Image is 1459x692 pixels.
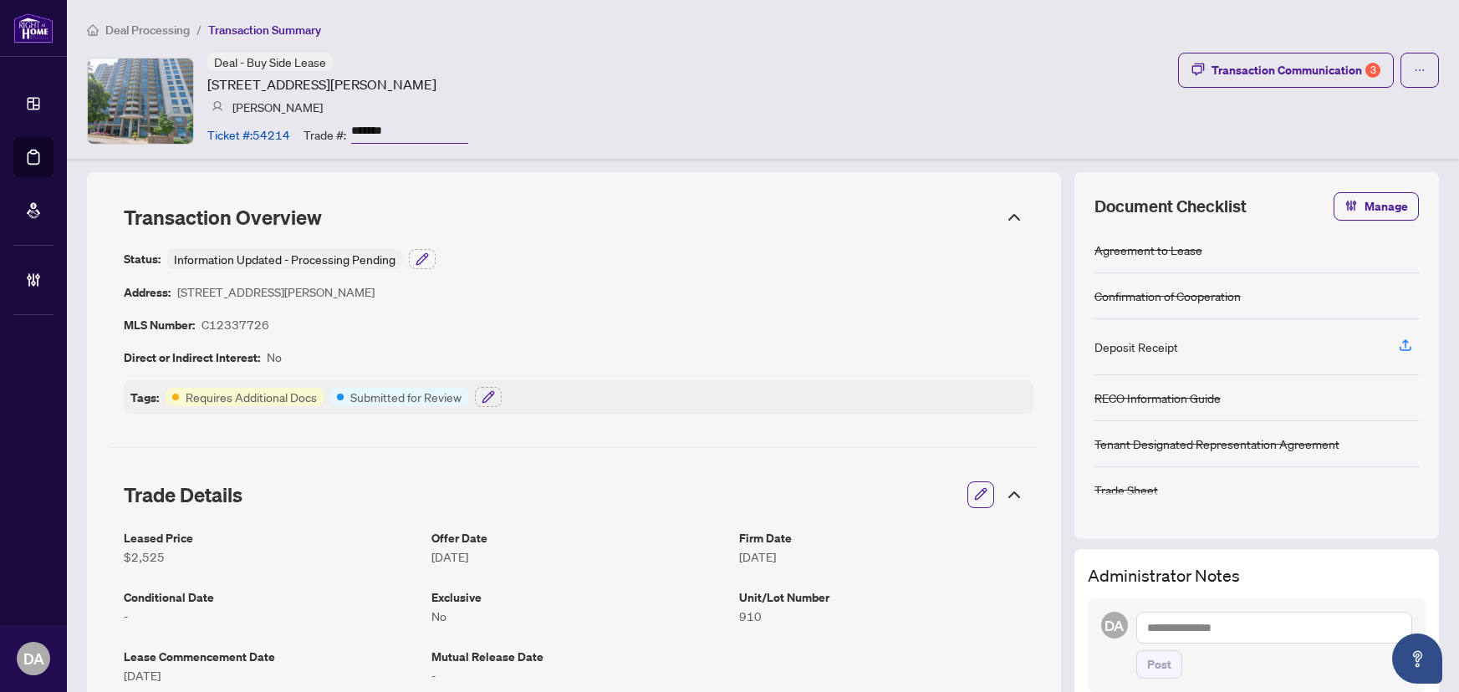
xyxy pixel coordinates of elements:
article: [DATE] [124,666,418,684]
article: C12337726 [202,315,269,334]
article: Direct or Indirect Interest: [124,348,260,367]
article: MLS Number: [124,315,195,334]
article: Unit/Lot Number [739,588,1033,607]
span: home [87,24,99,36]
div: Information Updated - Processing Pending [167,249,402,269]
article: - [124,607,418,625]
article: Trade #: [304,125,346,144]
article: No [267,348,282,367]
div: Deposit Receipt [1094,338,1178,356]
button: Open asap [1392,633,1442,684]
article: [STREET_ADDRESS][PERSON_NAME] [177,282,375,302]
div: Trade Sheet [1094,481,1158,499]
div: RECO Information Guide [1094,389,1221,407]
article: 910 [739,607,1033,625]
article: Lease Commencement Date [124,647,418,666]
img: logo [13,13,54,43]
article: $2,525 [124,547,418,566]
article: Mutual Release Date [431,647,726,666]
article: [PERSON_NAME] [232,98,323,116]
article: Leased Price [124,528,418,547]
div: 3 [1365,63,1380,78]
button: Manage [1334,192,1419,221]
div: Transaction Overview [110,196,1038,239]
article: Firm Date [739,528,1033,547]
article: Address: [124,282,171,302]
div: Tenant Designated Representation Agreement [1094,435,1339,453]
span: ellipsis [1414,64,1426,76]
span: Deal Processing [105,23,190,38]
article: - [431,666,726,684]
img: svg%3e [212,101,223,113]
button: Post [1136,650,1182,679]
span: DA [1104,614,1125,637]
article: Offer Date [431,528,726,547]
span: DA [23,647,44,670]
span: Deal - Buy Side Lease [214,54,326,69]
article: Status: [124,249,161,269]
div: Agreement to Lease [1094,241,1202,259]
div: Transaction Communication [1212,57,1380,84]
span: Manage [1365,193,1408,220]
span: Transaction Overview [124,205,322,230]
article: Exclusive [431,588,726,607]
article: [DATE] [739,547,1033,566]
li: / [196,20,202,39]
div: Trade Details [110,471,1038,518]
div: Confirmation of Cooperation [1094,287,1241,305]
article: Requires Additional Docs [186,388,317,406]
article: Submitted for Review [350,388,462,406]
article: No [431,607,726,625]
button: Transaction Communication3 [1178,53,1394,88]
span: Trade Details [124,482,242,507]
article: [DATE] [431,547,726,566]
article: Ticket #: 54214 [207,125,290,144]
article: [STREET_ADDRESS][PERSON_NAME] [207,74,436,94]
img: IMG-C12337726_1.jpg [88,59,193,144]
span: Document Checklist [1094,195,1247,218]
article: Tags: [130,388,159,407]
h3: Administrator Notes [1088,562,1426,588]
article: Conditional Date [124,588,418,607]
span: Transaction Summary [208,23,321,38]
